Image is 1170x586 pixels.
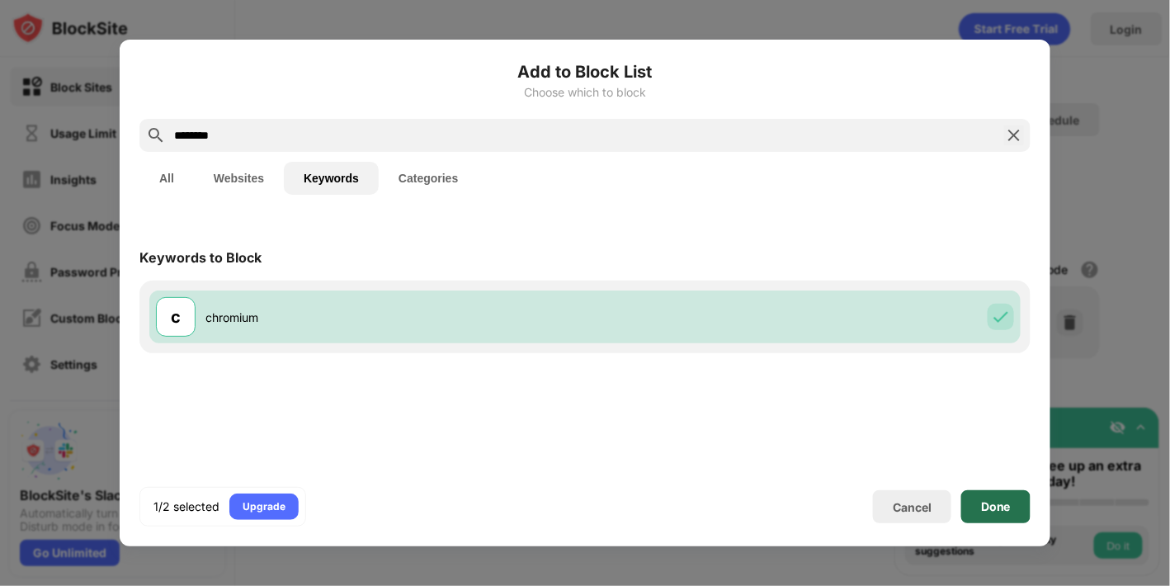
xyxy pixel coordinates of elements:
[146,125,166,145] img: search.svg
[139,249,262,266] div: Keywords to Block
[981,500,1011,513] div: Done
[139,162,194,195] button: All
[139,86,1031,99] div: Choose which to block
[243,499,285,515] div: Upgrade
[205,309,585,326] div: chromium
[171,305,181,329] div: c
[153,499,219,515] div: 1/2 selected
[284,162,379,195] button: Keywords
[194,162,284,195] button: Websites
[379,162,478,195] button: Categories
[139,59,1031,84] h6: Add to Block List
[1004,125,1024,145] img: search-close
[893,500,932,514] div: Cancel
